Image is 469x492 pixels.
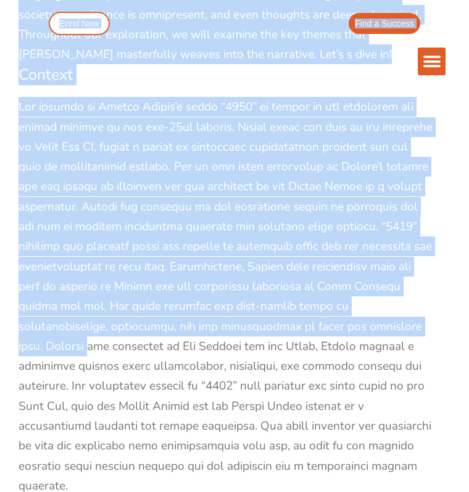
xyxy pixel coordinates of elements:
a: Enrol Now [49,12,110,35]
a: Find a Success [349,13,420,34]
iframe: Chat Widget [407,433,469,492]
div: Menu Toggle [418,48,446,75]
span: Enrol Now [59,19,99,28]
span: Find a Success [355,19,414,28]
h2: Context [19,65,433,85]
